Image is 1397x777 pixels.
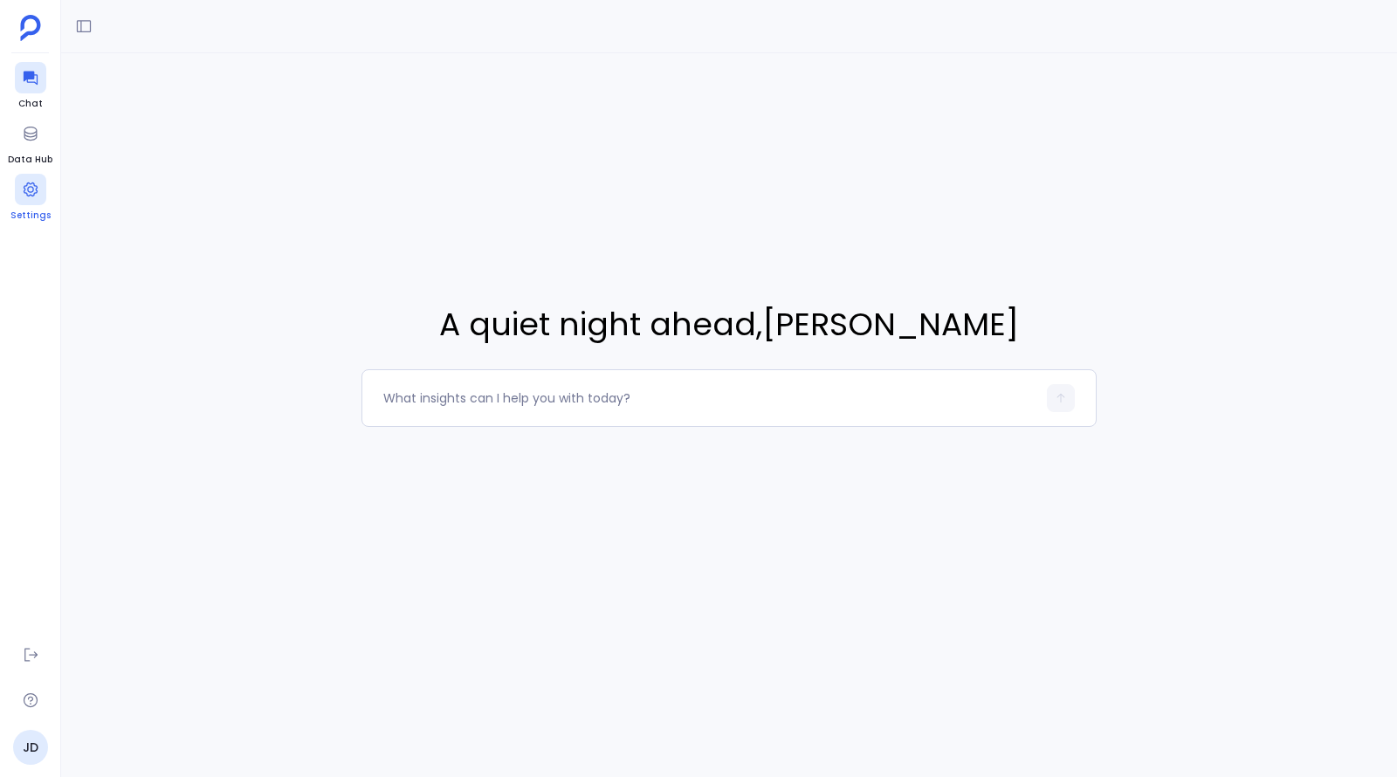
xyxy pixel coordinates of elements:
[8,118,52,167] a: Data Hub
[15,97,46,111] span: Chat
[15,62,46,111] a: Chat
[361,301,1097,348] span: A quiet night ahead , [PERSON_NAME]
[10,209,51,223] span: Settings
[10,174,51,223] a: Settings
[13,730,48,765] a: JD
[20,15,41,41] img: petavue logo
[8,153,52,167] span: Data Hub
